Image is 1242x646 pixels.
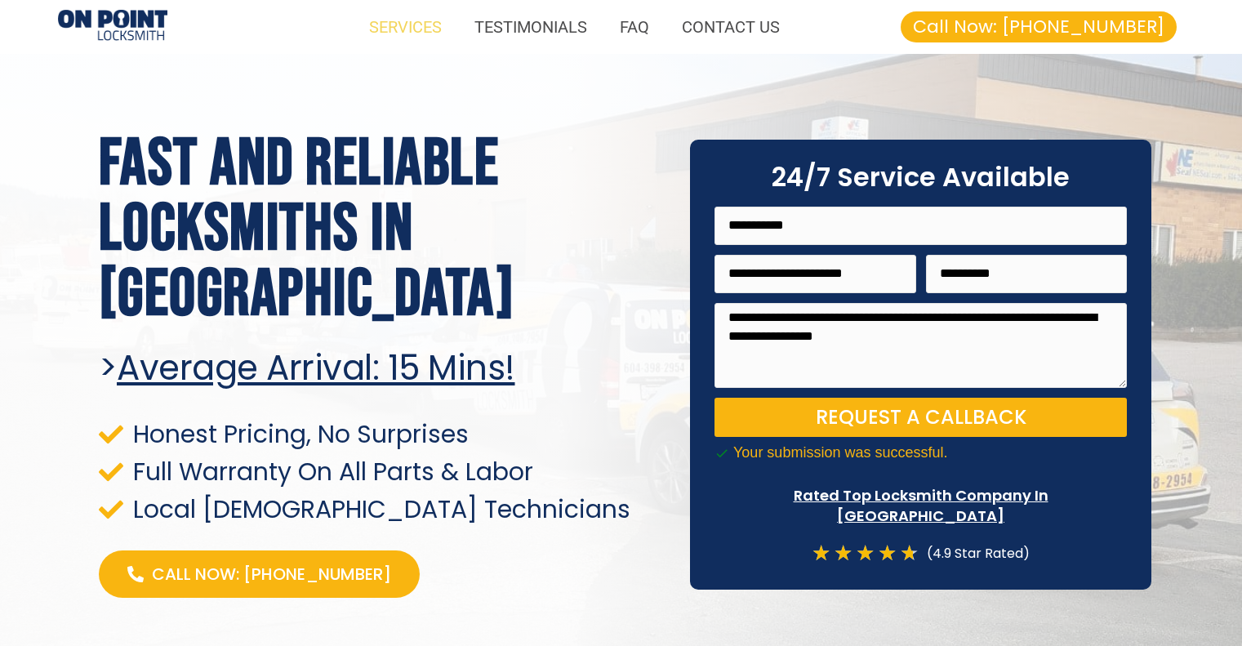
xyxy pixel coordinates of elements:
[714,164,1127,190] h2: 24/7 Service Available
[856,542,875,564] i: ★
[714,445,1127,461] div: Your submission was successful.
[913,18,1164,36] span: Call Now: [PHONE_NUMBER]
[117,344,515,392] u: Average arrival: 15 Mins!
[901,11,1177,42] a: Call Now: [PHONE_NUMBER]
[353,8,458,46] a: SERVICES
[816,408,1026,427] span: Request a Callback
[99,348,666,389] h2: >
[834,542,852,564] i: ★
[714,398,1127,437] button: Request a Callback
[714,207,1127,461] form: On Point Locksmith
[152,563,391,586] span: Call Now: [PHONE_NUMBER]
[129,461,533,483] span: Full Warranty On All Parts & Labor
[184,8,796,46] nav: Menu
[900,542,919,564] i: ★
[812,542,919,564] div: 4.7/5
[714,485,1127,526] p: Rated Top Locksmith Company In [GEOGRAPHIC_DATA]
[58,10,167,43] img: Locksmiths Locations 1
[666,8,796,46] a: CONTACT US
[129,423,469,445] span: Honest Pricing, No Surprises
[919,542,1030,564] div: (4.9 Star Rated)
[812,542,830,564] i: ★
[878,542,897,564] i: ★
[99,550,420,598] a: Call Now: [PHONE_NUMBER]
[129,498,630,520] span: Local [DEMOGRAPHIC_DATA] Technicians
[603,8,666,46] a: FAQ
[458,8,603,46] a: TESTIMONIALS
[99,131,666,327] h1: Fast and Reliable Locksmiths In [GEOGRAPHIC_DATA]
